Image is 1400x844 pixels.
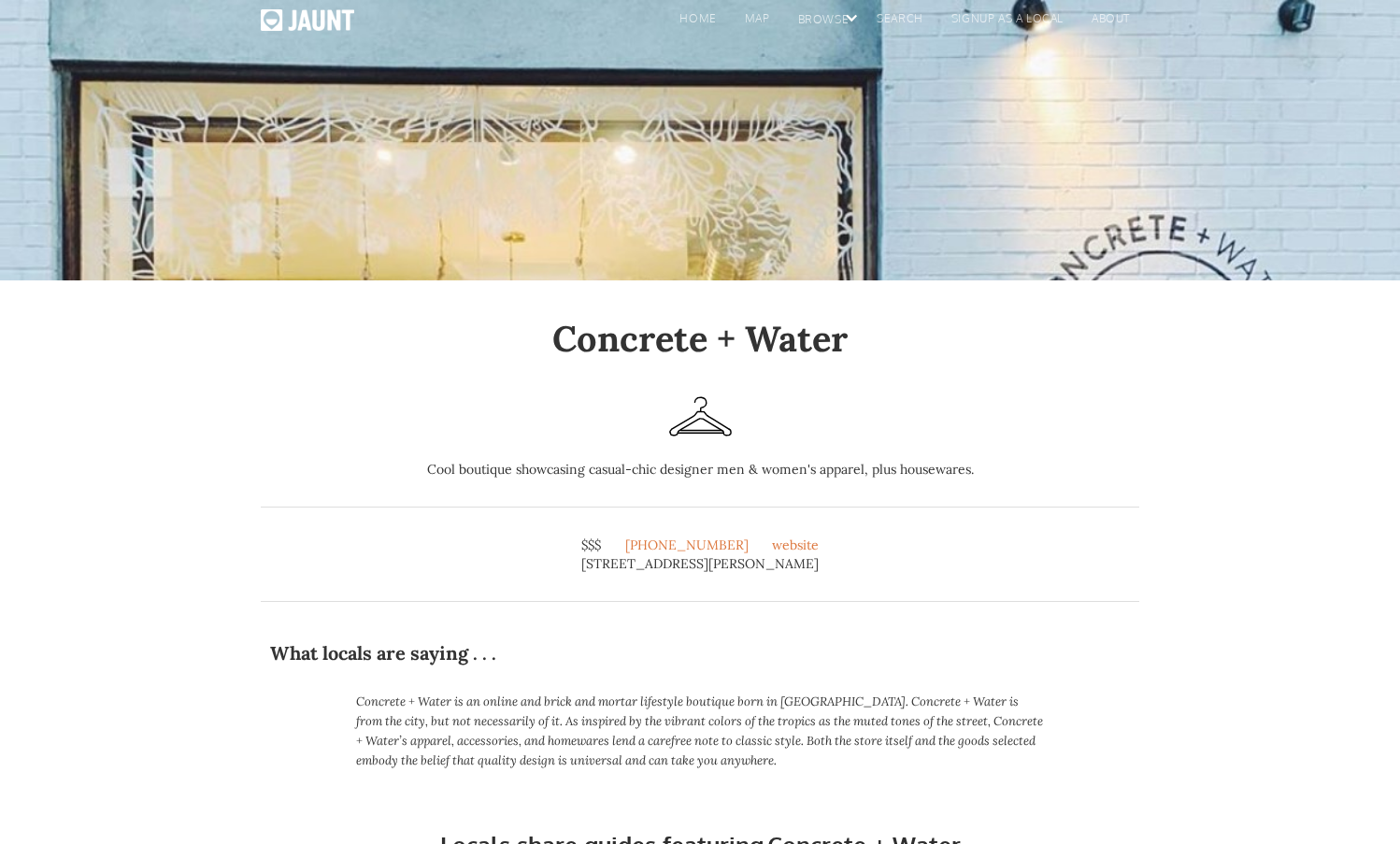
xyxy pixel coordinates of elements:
a: [PHONE_NUMBER] [625,536,749,554]
div: What locals are saying . . . [270,644,1130,677]
div: homemapbrowse [661,9,858,38]
div: [STREET_ADDRESS][PERSON_NAME] [581,554,819,573]
div: $$$ [581,536,601,554]
a: map [726,9,779,37]
img: Jaunt logo [261,9,354,31]
a: signup as a local [933,9,1073,37]
a: website [772,536,819,554]
a: home [261,9,354,40]
p: Concrete + Water is an online and brick and mortar lifestyle boutique born in [GEOGRAPHIC_DATA]. ... [356,692,1044,770]
a: home [661,9,725,37]
a: About [1073,9,1139,37]
h1: Concrete + Water [261,318,1139,359]
div: browse [779,10,859,38]
div: Cool boutique showcasing casual-chic designer men & women's apparel, plus housewares. [261,460,1139,479]
a: search [858,9,933,37]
